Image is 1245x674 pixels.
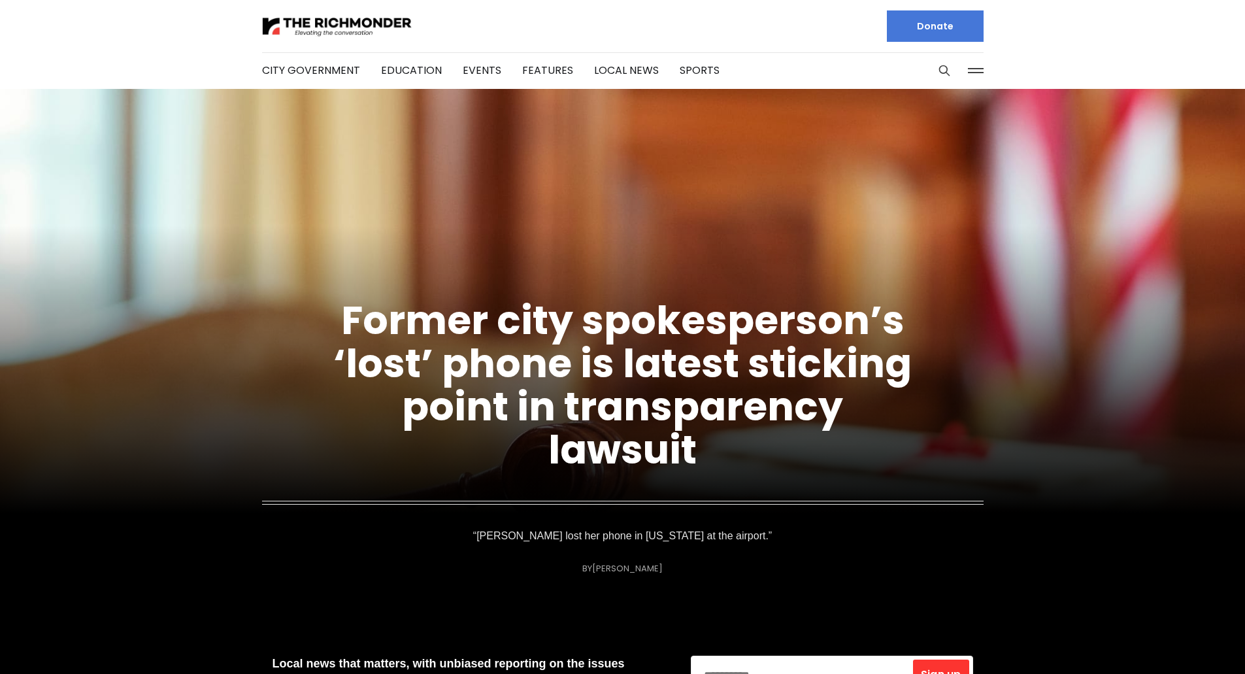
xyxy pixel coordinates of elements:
iframe: portal-trigger [918,610,1245,674]
img: The Richmonder [262,15,412,38]
a: City Government [262,63,360,78]
a: [PERSON_NAME] [592,562,663,575]
a: Donate [887,10,984,42]
div: By [582,564,663,573]
a: Features [522,63,573,78]
a: Events [463,63,501,78]
a: Former city spokesperson’s ‘lost’ phone is latest sticking point in transparency lawsuit [333,293,912,477]
a: Education [381,63,442,78]
a: Sports [680,63,720,78]
a: Local News [594,63,659,78]
p: “[PERSON_NAME] lost her phone in [US_STATE] at the airport.” [476,527,770,545]
button: Search this site [935,61,954,80]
